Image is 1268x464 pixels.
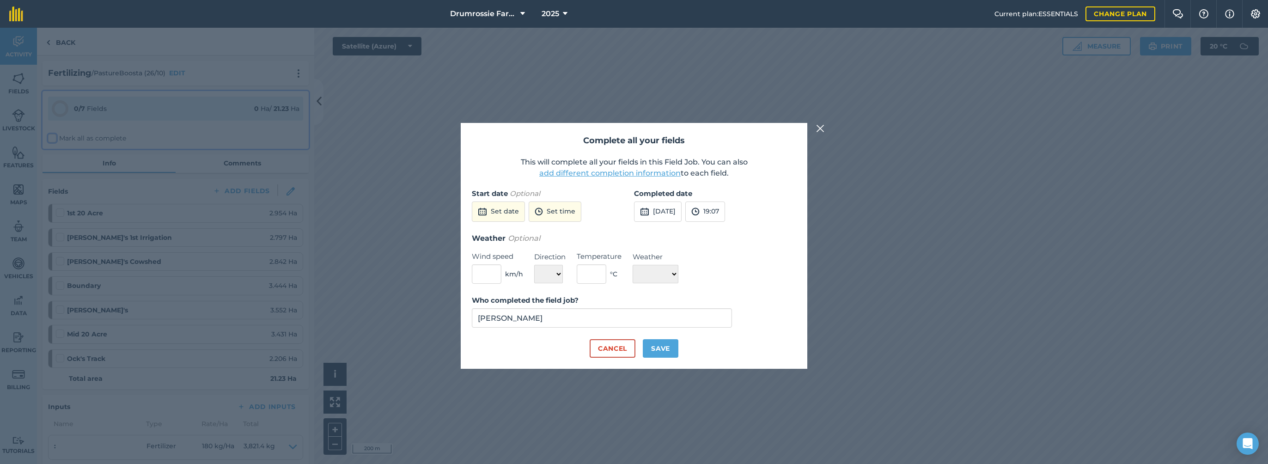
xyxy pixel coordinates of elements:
button: Save [643,339,678,358]
button: 19:07 [685,201,725,222]
strong: Completed date [634,189,692,198]
button: Set time [529,201,581,222]
em: Optional [508,234,540,243]
span: Current plan : ESSENTIALS [994,9,1078,19]
button: [DATE] [634,201,682,222]
label: Wind speed [472,251,523,262]
strong: Start date [472,189,508,198]
img: svg+xml;base64,PHN2ZyB4bWxucz0iaHR0cDovL3d3dy53My5vcmcvMjAwMC9zdmciIHdpZHRoPSIyMiIgaGVpZ2h0PSIzMC... [816,123,824,134]
div: Open Intercom Messenger [1237,433,1259,455]
button: Cancel [590,339,635,358]
button: add different completion information [539,168,681,179]
img: svg+xml;base64,PHN2ZyB4bWxucz0iaHR0cDovL3d3dy53My5vcmcvMjAwMC9zdmciIHdpZHRoPSIxNyIgaGVpZ2h0PSIxNy... [1225,8,1234,19]
strong: Who completed the field job? [472,296,579,305]
h2: Complete all your fields [472,134,796,147]
img: svg+xml;base64,PD94bWwgdmVyc2lvbj0iMS4wIiBlbmNvZGluZz0idXRmLTgiPz4KPCEtLSBHZW5lcmF0b3I6IEFkb2JlIE... [640,206,649,217]
img: svg+xml;base64,PD94bWwgdmVyc2lvbj0iMS4wIiBlbmNvZGluZz0idXRmLTgiPz4KPCEtLSBHZW5lcmF0b3I6IEFkb2JlIE... [691,206,700,217]
label: Direction [534,251,566,263]
img: svg+xml;base64,PD94bWwgdmVyc2lvbj0iMS4wIiBlbmNvZGluZz0idXRmLTgiPz4KPCEtLSBHZW5lcmF0b3I6IEFkb2JlIE... [478,206,487,217]
button: Set date [472,201,525,222]
em: Optional [510,189,540,198]
a: Change plan [1085,6,1155,21]
span: ° C [610,269,617,279]
span: km/h [505,269,523,279]
img: A question mark icon [1198,9,1209,18]
img: fieldmargin Logo [9,6,23,21]
label: Temperature [577,251,622,262]
p: This will complete all your fields in this Field Job. You can also to each field. [472,157,796,179]
label: Weather [633,251,678,263]
span: Drumrossie Farms [450,8,517,19]
span: 2025 [542,8,559,19]
img: Two speech bubbles overlapping with the left bubble in the forefront [1172,9,1183,18]
h3: Weather [472,232,796,244]
img: A cog icon [1250,9,1261,18]
img: svg+xml;base64,PD94bWwgdmVyc2lvbj0iMS4wIiBlbmNvZGluZz0idXRmLTgiPz4KPCEtLSBHZW5lcmF0b3I6IEFkb2JlIE... [535,206,543,217]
